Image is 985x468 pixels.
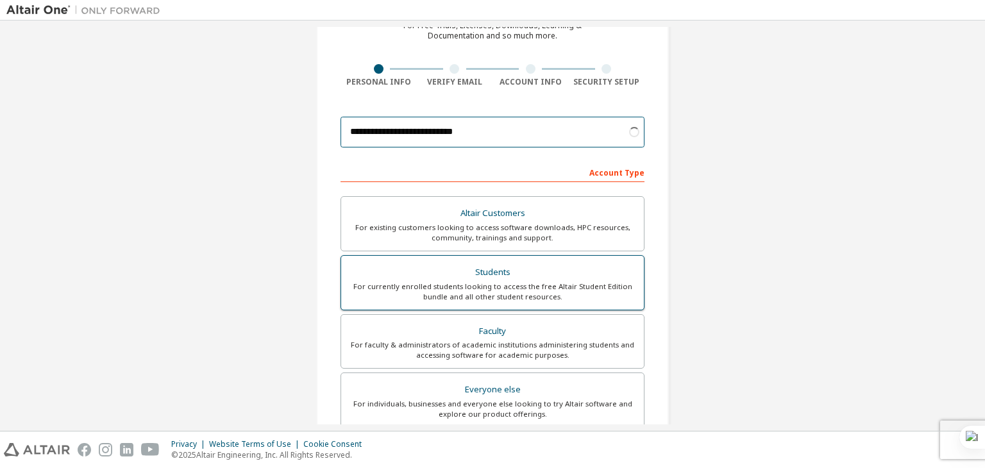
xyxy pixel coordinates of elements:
[349,399,636,419] div: For individuals, businesses and everyone else looking to try Altair software and explore our prod...
[403,21,582,41] div: For Free Trials, Licenses, Downloads, Learning & Documentation and so much more.
[4,443,70,456] img: altair_logo.svg
[6,4,167,17] img: Altair One
[349,322,636,340] div: Faculty
[99,443,112,456] img: instagram.svg
[171,439,209,449] div: Privacy
[141,443,160,456] img: youtube.svg
[417,77,493,87] div: Verify Email
[349,205,636,222] div: Altair Customers
[349,222,636,243] div: For existing customers looking to access software downloads, HPC resources, community, trainings ...
[341,162,644,182] div: Account Type
[492,77,569,87] div: Account Info
[341,77,417,87] div: Personal Info
[171,449,369,460] p: © 2025 Altair Engineering, Inc. All Rights Reserved.
[349,340,636,360] div: For faculty & administrators of academic institutions administering students and accessing softwa...
[349,381,636,399] div: Everyone else
[120,443,133,456] img: linkedin.svg
[303,439,369,449] div: Cookie Consent
[569,77,645,87] div: Security Setup
[209,439,303,449] div: Website Terms of Use
[349,263,636,281] div: Students
[349,281,636,302] div: For currently enrolled students looking to access the free Altair Student Edition bundle and all ...
[78,443,91,456] img: facebook.svg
